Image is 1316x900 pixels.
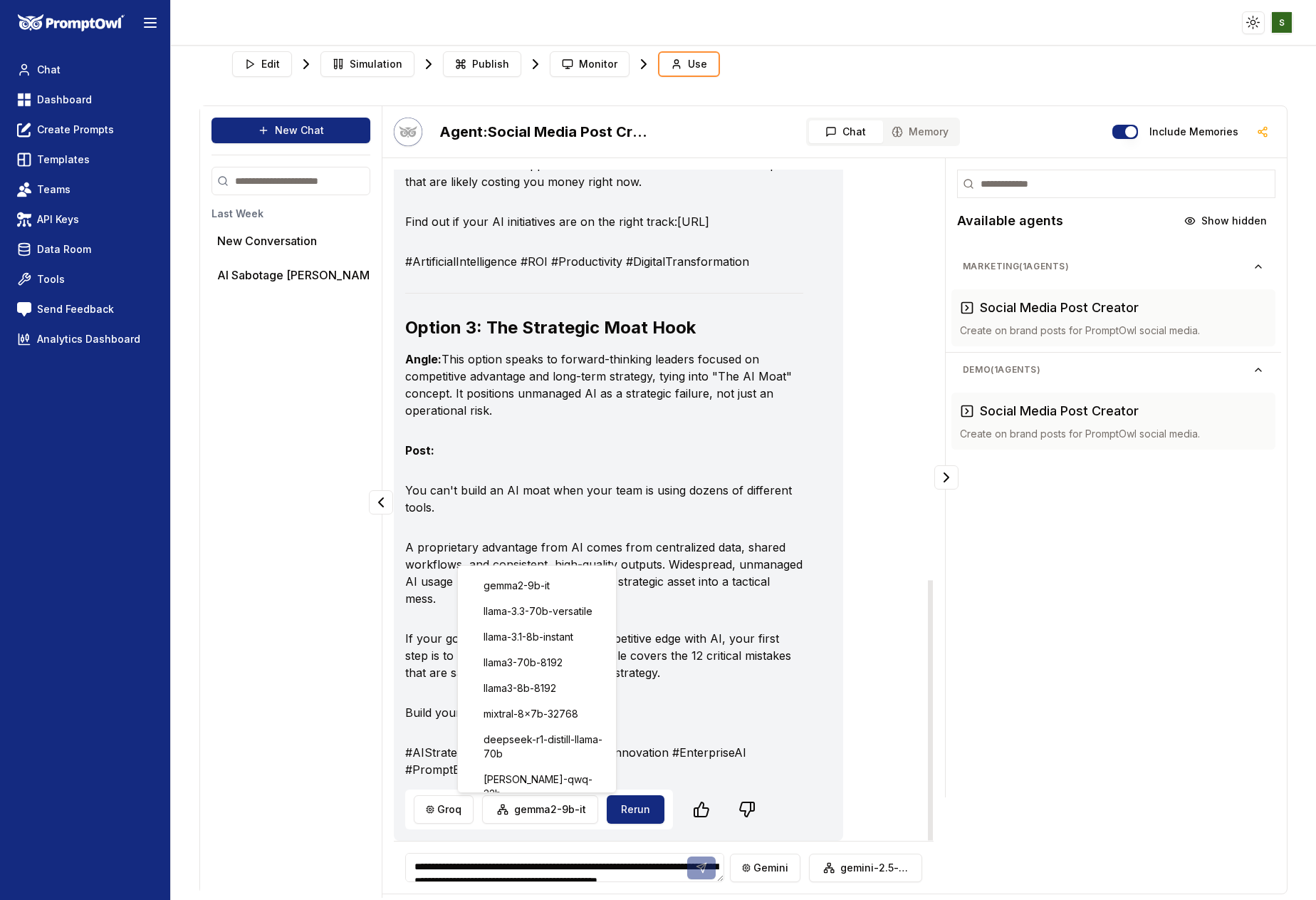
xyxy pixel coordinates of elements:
[461,728,613,765] div: deepseek-r1-distill-llama-70b
[461,574,613,597] div: gemma2-9b-it
[461,600,613,623] div: llama-3.3-70b-versatile
[461,651,613,674] div: llama3-70b-8192
[461,677,613,700] div: llama3-8b-8192
[461,768,613,805] div: [PERSON_NAME]-qwq-32b
[461,626,613,648] div: llama-3.1-8b-instant
[461,703,613,725] div: mixtral-8x7b-32768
